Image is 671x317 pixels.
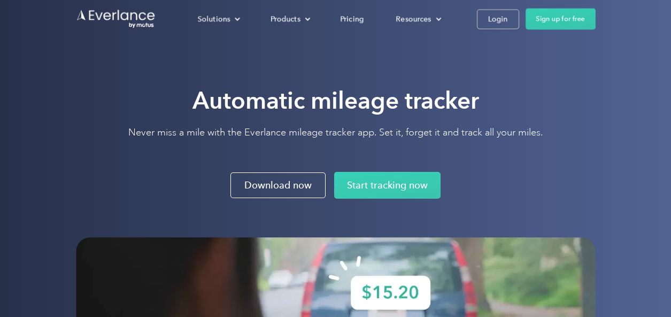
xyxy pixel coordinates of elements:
[330,10,375,28] a: Pricing
[198,12,230,26] div: Solutions
[76,9,156,29] a: Go to homepage
[128,126,543,139] p: Never miss a mile with the Everlance mileage tracker app. Set it, forget it and track all your mi...
[477,9,519,29] a: Login
[230,172,325,198] a: Download now
[128,86,543,116] h1: Automatic mileage tracker
[526,8,596,29] a: Sign up for free
[488,12,508,26] div: Login
[334,172,441,199] a: Start tracking now
[341,12,364,26] div: Pricing
[271,12,300,26] div: Products
[396,12,431,26] div: Resources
